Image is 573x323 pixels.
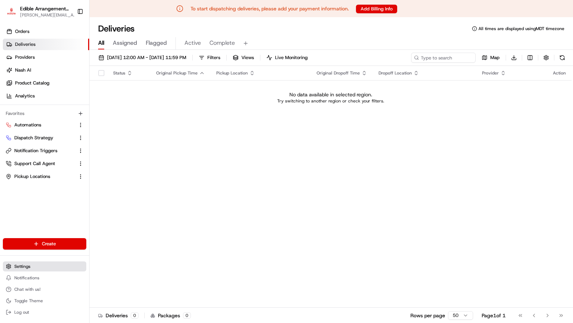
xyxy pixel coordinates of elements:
[478,53,503,63] button: Map
[7,104,19,115] img: unihopllc
[191,5,349,12] p: To start dispatching deliveries, please add your payment information.
[14,173,50,180] span: Pickup Locations
[15,54,35,61] span: Providers
[410,312,445,319] p: Rows per page
[14,309,29,315] span: Log out
[131,312,139,319] div: 0
[19,46,118,53] input: Clear
[482,70,499,76] span: Provider
[14,264,30,269] span: Settings
[95,53,189,63] button: [DATE] 12:00 AM - [DATE] 11:59 PM
[3,284,86,294] button: Chat with us!
[15,41,35,48] span: Deliveries
[6,173,75,180] a: Pickup Locations
[3,171,86,182] button: Pickup Locations
[210,39,235,47] span: Complete
[14,275,39,281] span: Notifications
[241,54,254,61] span: Views
[15,93,35,99] span: Analytics
[6,6,17,17] img: Edible Arrangements - Austin, TX
[32,75,98,81] div: We're available if you need us!
[553,70,566,76] div: Action
[58,157,118,170] a: 💻API Documentation
[32,68,117,75] div: Start new chat
[478,26,564,32] span: All times are displayed using MDT timezone
[146,39,167,47] span: Flagged
[411,53,476,63] input: Type to search
[7,93,48,98] div: Past conversations
[7,123,19,135] img: Charles Folsom
[6,135,75,141] a: Dispatch Strategy
[6,122,75,128] a: Automations
[557,53,567,63] button: Refresh
[207,54,220,61] span: Filters
[7,7,21,21] img: Nash
[22,130,58,136] span: [PERSON_NAME]
[277,98,384,104] p: Try switching to another region or check your filters.
[98,312,139,319] div: Deliveries
[183,312,191,319] div: 0
[3,90,89,102] a: Analytics
[122,70,130,79] button: Start new chat
[482,312,506,319] div: Page 1 of 1
[289,91,372,98] p: No data available in selected region.
[15,67,31,73] span: Nash AI
[379,70,412,76] span: Dropoff Location
[98,39,104,47] span: All
[3,145,86,156] button: Notification Triggers
[156,70,198,76] span: Original Pickup Time
[3,64,89,76] a: Nash AI
[3,39,89,50] a: Deliveries
[317,70,360,76] span: Original Dropoff Time
[14,160,55,167] span: Knowledge Base
[68,160,115,167] span: API Documentation
[3,132,86,144] button: Dispatch Strategy
[3,52,89,63] a: Providers
[3,108,86,119] div: Favorites
[7,28,130,40] p: Welcome 👋
[3,296,86,306] button: Toggle Theme
[20,5,71,12] button: Edible Arrangements - [GEOGRAPHIC_DATA], [GEOGRAPHIC_DATA]
[113,70,125,76] span: Status
[111,91,130,100] button: See all
[59,130,62,136] span: •
[216,70,248,76] span: Pickup Location
[6,160,75,167] a: Support Call Agent
[184,39,201,47] span: Active
[15,68,28,81] img: 5e9a9d7314ff4150bce227a61376b483.jpg
[3,261,86,271] button: Settings
[14,148,57,154] span: Notification Triggers
[20,12,78,18] button: [PERSON_NAME][EMAIL_ADDRESS][DOMAIN_NAME]
[14,135,53,141] span: Dispatch Strategy
[196,53,223,63] button: Filters
[22,111,42,116] span: unihopllc
[43,111,45,116] span: •
[14,122,41,128] span: Automations
[7,68,20,81] img: 1736555255976-a54dd68f-1ca7-489b-9aae-adbdc363a1c4
[3,158,86,169] button: Support Call Agent
[490,54,500,61] span: Map
[14,286,40,292] span: Chat with us!
[3,3,74,20] button: Edible Arrangements - Austin, TXEdible Arrangements - [GEOGRAPHIC_DATA], [GEOGRAPHIC_DATA][PERSON...
[3,273,86,283] button: Notifications
[107,54,186,61] span: [DATE] 12:00 AM - [DATE] 11:59 PM
[14,160,55,167] span: Support Call Agent
[61,160,66,166] div: 💻
[47,111,62,116] span: [DATE]
[3,238,86,250] button: Create
[3,77,89,89] a: Product Catalog
[3,119,86,131] button: Automations
[50,177,87,183] a: Powered byPylon
[3,26,89,37] a: Orders
[230,53,257,63] button: Views
[263,53,311,63] button: Live Monitoring
[113,39,137,47] span: Assigned
[275,54,308,61] span: Live Monitoring
[356,5,397,13] button: Add Billing Info
[15,28,29,35] span: Orders
[42,241,56,247] span: Create
[14,298,43,304] span: Toggle Theme
[150,312,191,319] div: Packages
